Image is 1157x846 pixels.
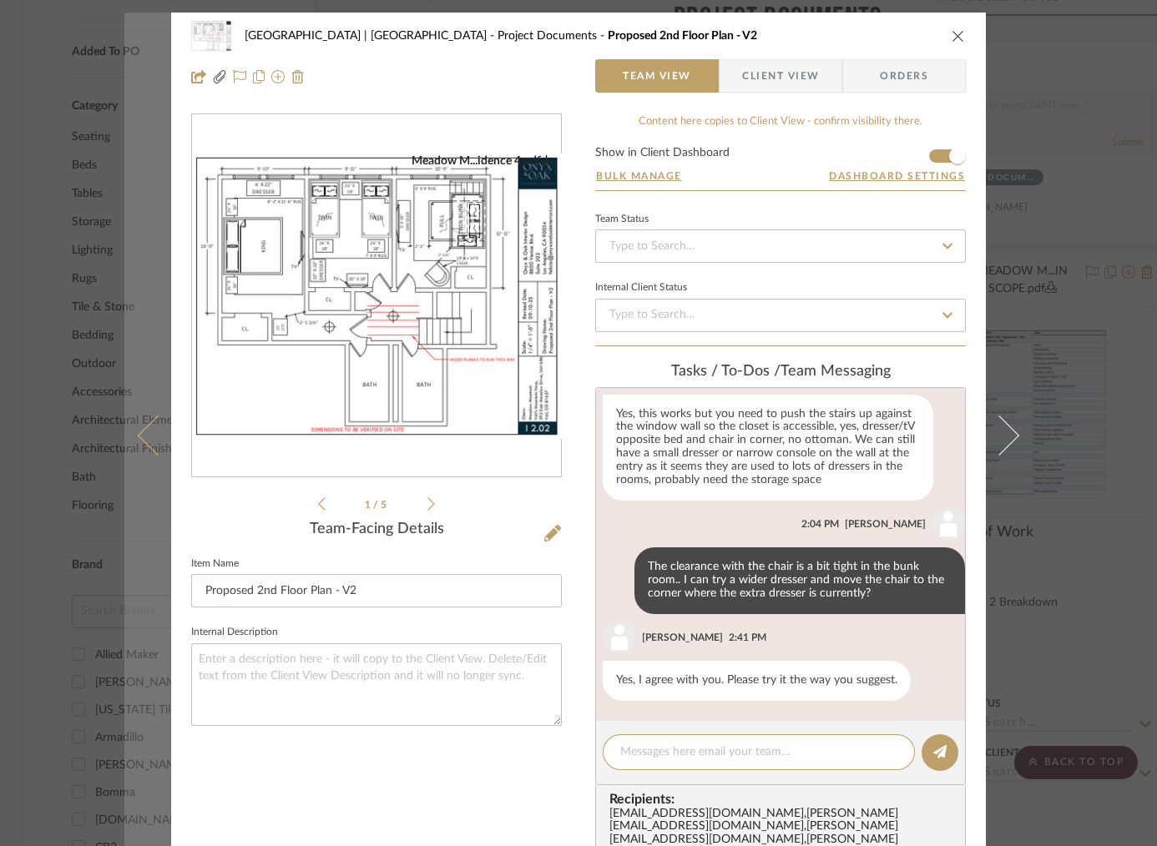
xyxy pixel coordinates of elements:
[609,792,958,807] span: Recipients:
[373,500,381,510] span: /
[498,30,608,42] span: Project Documents
[603,661,911,701] div: Yes, I agree with you. Please try it the way you suggest.
[932,507,965,541] img: user_avatar.png
[603,395,933,501] div: Yes, this works but you need to push the stairs up against the window wall so the closet is acces...
[801,516,839,531] div: 2:04 PM
[191,560,239,568] label: Item Name
[191,521,562,539] div: Team-Facing Details
[828,169,966,184] button: Dashboard Settings
[642,630,723,645] div: [PERSON_NAME]
[634,547,965,614] div: The clearance with the chair is a bit tight in the bunk room.. I can try a wider dresser and move...
[861,59,947,93] span: Orders
[365,500,373,510] span: 1
[595,284,687,292] div: Internal Client Status
[412,154,553,169] div: Meadow M...idence 4.pdf
[192,154,561,439] div: 0
[245,30,498,42] span: [GEOGRAPHIC_DATA] | [GEOGRAPHIC_DATA]
[595,229,966,263] input: Type to Search…
[729,630,766,645] div: 2:41 PM
[191,19,231,53] img: 25d04652-fadb-43a6-90b6-f4947cc36681_48x40.jpg
[192,154,561,439] img: 25d04652-fadb-43a6-90b6-f4947cc36681_436x436.jpg
[845,516,926,531] div: [PERSON_NAME]
[608,30,757,42] span: Proposed 2nd Floor Plan - V2
[671,364,781,379] span: Tasks / To-Dos /
[191,628,278,637] label: Internal Description
[291,70,305,83] img: Remove from project
[595,113,966,130] div: Content here copies to Client View - confirm visibility there.
[742,59,819,93] span: Client View
[595,363,966,381] div: team Messaging
[595,169,683,184] button: Bulk Manage
[951,28,966,43] button: close
[623,59,691,93] span: Team View
[191,574,562,607] input: Enter Item Name
[381,500,389,510] span: 5
[603,621,636,654] img: user_avatar.png
[595,215,649,224] div: Team Status
[595,299,966,332] input: Type to Search…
